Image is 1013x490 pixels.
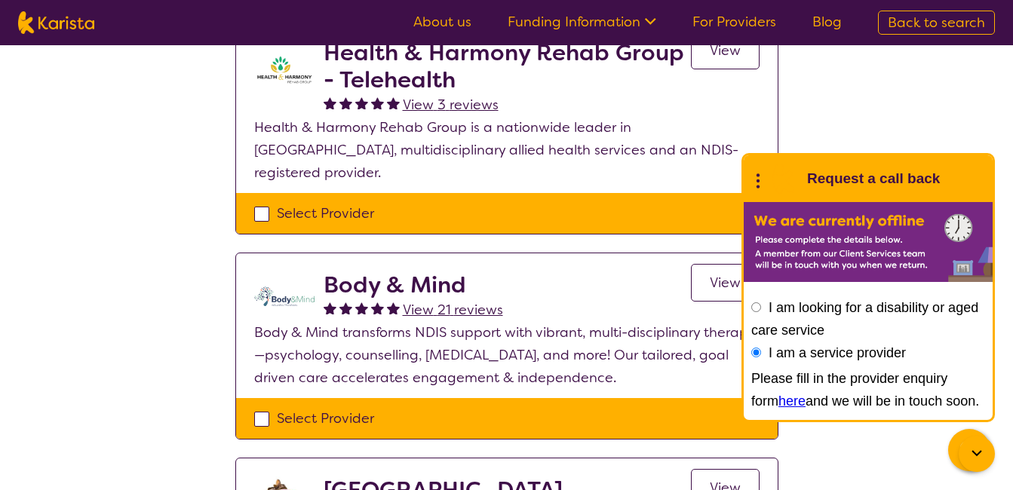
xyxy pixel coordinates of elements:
img: fullstar [387,96,400,109]
a: About us [413,13,471,31]
button: Channel Menu [948,429,990,471]
label: I am a service provider [769,345,906,360]
img: Karista logo [18,11,94,34]
a: View 21 reviews [403,299,503,321]
img: ztak9tblhgtrn1fit8ap.png [254,39,315,100]
h1: Request a call back [807,167,940,190]
img: fullstar [339,96,352,109]
img: fullstar [355,302,368,314]
p: Body & Mind transforms NDIS support with vibrant, multi-disciplinary therapy—psychology, counsell... [254,321,760,389]
a: View 3 reviews [403,93,499,116]
span: Back to search [888,14,985,32]
label: I am looking for a disability or aged care service [751,300,978,338]
img: fullstar [339,302,352,314]
img: fullstar [324,302,336,314]
p: Health & Harmony Rehab Group is a nationwide leader in [GEOGRAPHIC_DATA], multidisciplinary allie... [254,116,760,184]
a: Funding Information [508,13,656,31]
img: qmpolprhjdhzpcuekzqg.svg [254,271,315,321]
img: Karista offline chat form to request call back [744,202,993,282]
span: View 3 reviews [403,96,499,114]
img: fullstar [371,302,384,314]
a: View [691,32,760,69]
a: View [691,264,760,302]
h2: Health & Harmony Rehab Group - Telehealth [324,39,691,93]
a: here [778,394,806,409]
img: Karista [768,164,798,194]
img: fullstar [387,302,400,314]
a: For Providers [692,13,776,31]
img: fullstar [324,96,336,109]
div: Please fill in the provider enquiry form and we will be in touch soon. [751,367,985,412]
a: Blog [812,13,842,31]
span: View [710,274,741,292]
a: Back to search [878,11,995,35]
span: View [710,41,741,60]
span: View 21 reviews [403,301,503,319]
img: fullstar [355,96,368,109]
img: fullstar [371,96,384,109]
h2: Body & Mind [324,271,503,299]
